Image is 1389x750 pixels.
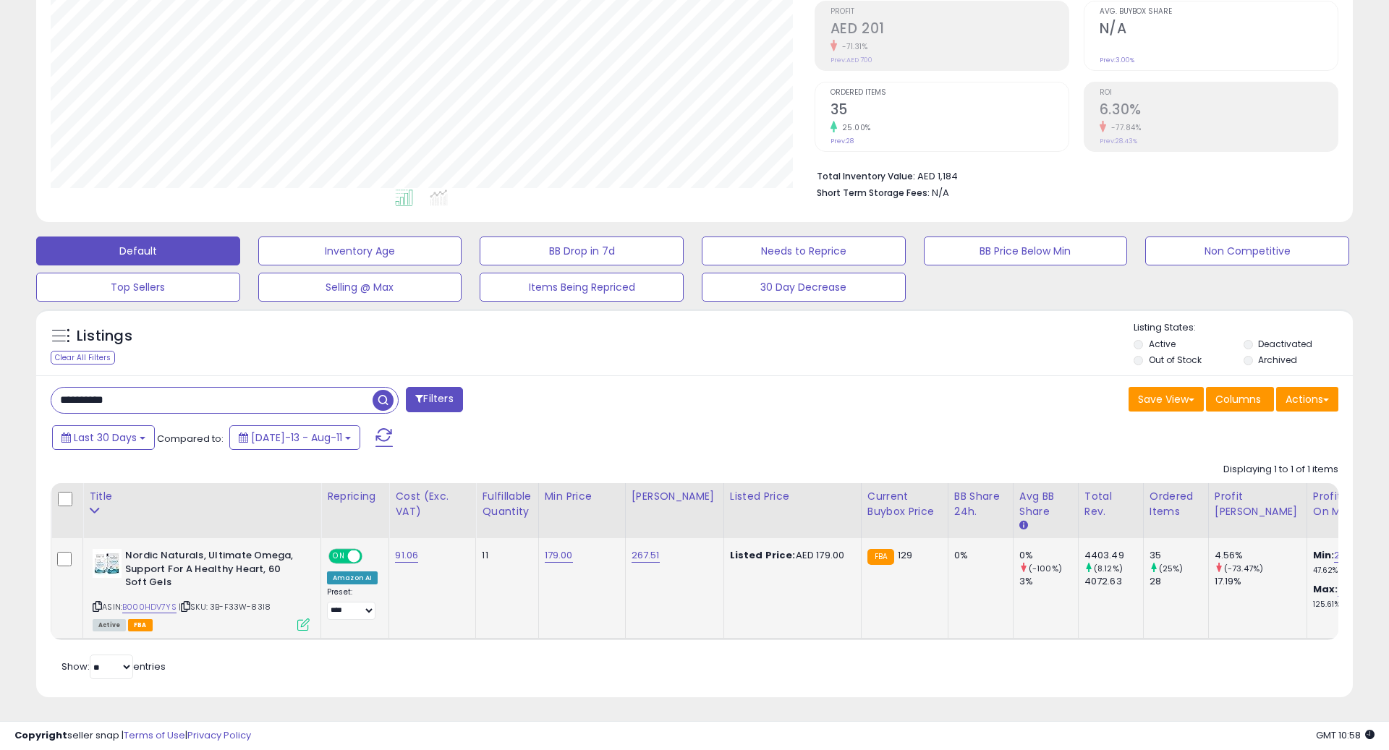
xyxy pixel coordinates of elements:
[632,548,660,563] a: 267.51
[1313,582,1338,596] b: Max:
[1019,519,1028,532] small: Avg BB Share.
[51,351,115,365] div: Clear All Filters
[702,273,906,302] button: 30 Day Decrease
[932,186,949,200] span: N/A
[817,187,930,199] b: Short Term Storage Fees:
[93,549,122,578] img: 41d-hzNXpVL._SL40_.jpg
[545,548,573,563] a: 179.00
[61,660,166,673] span: Show: entries
[954,489,1007,519] div: BB Share 24h.
[1100,101,1338,121] h2: 6.30%
[837,122,871,133] small: 25.00%
[831,8,1069,16] span: Profit
[122,601,177,613] a: B000HDV7YS
[258,273,462,302] button: Selling @ Max
[1094,563,1123,574] small: (8.12%)
[730,548,796,562] b: Listed Price:
[14,729,251,743] div: seller snap | |
[1129,387,1204,412] button: Save View
[1215,392,1261,406] span: Columns
[1100,8,1338,16] span: Avg. Buybox Share
[1100,137,1137,145] small: Prev: 28.43%
[157,432,224,446] span: Compared to:
[36,236,240,265] button: Default
[1019,489,1072,519] div: Avg BB Share
[327,587,378,620] div: Preset:
[1258,338,1312,350] label: Deactivated
[831,137,854,145] small: Prev: 28
[1084,575,1143,588] div: 4072.63
[1206,387,1274,412] button: Columns
[924,236,1128,265] button: BB Price Below Min
[898,548,912,562] span: 129
[179,601,271,613] span: | SKU: 3B-F33W-83I8
[330,550,348,563] span: ON
[406,387,462,412] button: Filters
[954,549,1002,562] div: 0%
[1215,549,1307,562] div: 4.56%
[1215,575,1307,588] div: 17.19%
[1019,575,1078,588] div: 3%
[395,548,418,563] a: 91.06
[817,166,1328,184] li: AED 1,184
[1149,354,1202,366] label: Out of Stock
[1258,354,1297,366] label: Archived
[93,619,126,631] span: All listings currently available for purchase on Amazon
[867,549,894,565] small: FBA
[831,56,872,64] small: Prev: AED 700
[1149,338,1176,350] label: Active
[1159,563,1184,574] small: (25%)
[1100,56,1134,64] small: Prev: 3.00%
[52,425,155,450] button: Last 30 Days
[327,489,383,504] div: Repricing
[258,236,462,265] button: Inventory Age
[730,549,850,562] div: AED 179.00
[1084,489,1137,519] div: Total Rev.
[702,236,906,265] button: Needs to Reprice
[1276,387,1338,412] button: Actions
[632,489,718,504] div: [PERSON_NAME]
[480,236,684,265] button: BB Drop in 7d
[867,489,942,519] div: Current Buybox Price
[1338,582,1365,597] a: 44.90
[1316,728,1375,742] span: 2025-09-12 10:58 GMT
[1084,549,1143,562] div: 4403.49
[1334,548,1362,563] a: 25.44
[125,549,301,593] b: Nordic Naturals, Ultimate Omega, Support For A Healthy Heart, 60 Soft Gels
[480,273,684,302] button: Items Being Repriced
[831,20,1069,40] h2: AED 201
[1100,89,1338,97] span: ROI
[1029,563,1062,574] small: (-100%)
[545,489,619,504] div: Min Price
[77,326,132,346] h5: Listings
[89,489,315,504] div: Title
[395,489,470,519] div: Cost (Exc. VAT)
[1150,489,1202,519] div: Ordered Items
[1019,549,1078,562] div: 0%
[1106,122,1142,133] small: -77.84%
[482,489,532,519] div: Fulfillable Quantity
[831,101,1069,121] h2: 35
[74,430,137,445] span: Last 30 Days
[1100,20,1338,40] h2: N/A
[482,549,527,562] div: 11
[831,89,1069,97] span: Ordered Items
[124,728,185,742] a: Terms of Use
[229,425,360,450] button: [DATE]-13 - Aug-11
[1215,489,1301,519] div: Profit [PERSON_NAME]
[1224,563,1263,574] small: (-73.47%)
[730,489,855,504] div: Listed Price
[128,619,153,631] span: FBA
[93,549,310,629] div: ASIN:
[327,571,378,584] div: Amazon AI
[1313,548,1335,562] b: Min:
[1150,549,1208,562] div: 35
[36,273,240,302] button: Top Sellers
[1150,575,1208,588] div: 28
[360,550,383,563] span: OFF
[1134,321,1352,335] p: Listing States:
[837,41,868,52] small: -71.31%
[1223,463,1338,477] div: Displaying 1 to 1 of 1 items
[187,728,251,742] a: Privacy Policy
[1145,236,1349,265] button: Non Competitive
